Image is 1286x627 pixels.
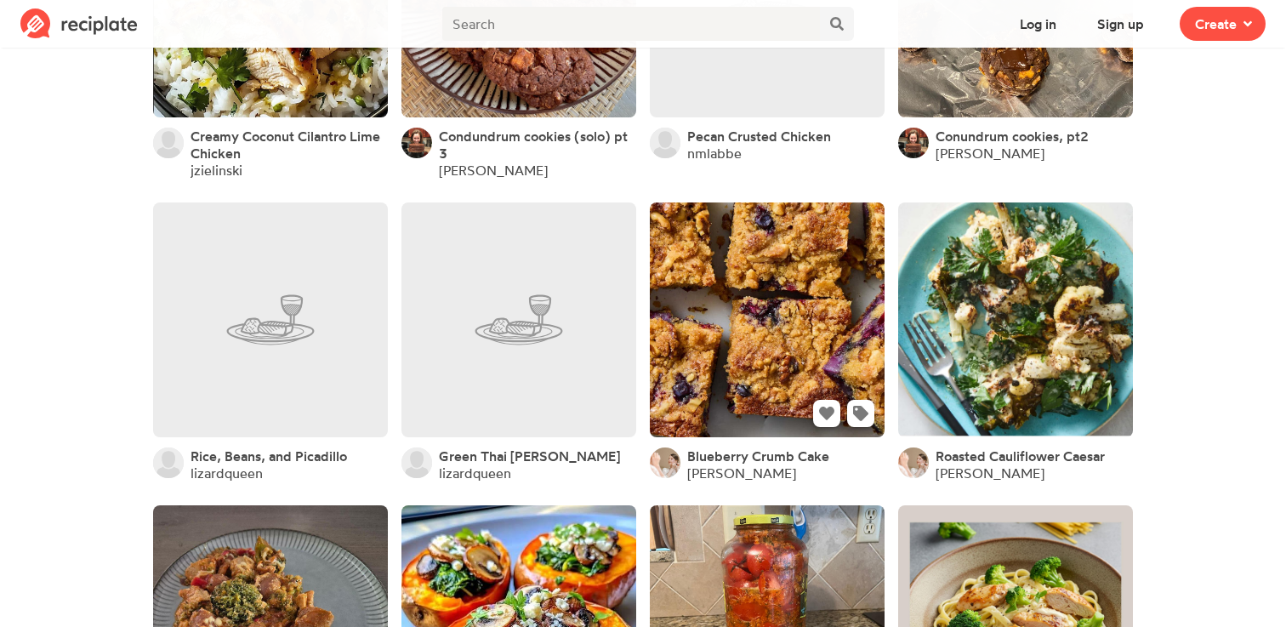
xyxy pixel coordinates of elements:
input: Search [442,7,820,41]
a: Blueberry Crumb Cake [687,447,829,465]
button: Create [1180,7,1266,41]
img: User's avatar [898,447,929,478]
a: lizardqueen [191,465,263,482]
a: jzielinski [191,162,242,179]
img: User's avatar [650,128,680,158]
a: nmlabbe [687,145,742,162]
span: Condundrum cookies (solo) pt 3 [439,128,628,162]
a: Rice, Beans, and Picadillo [191,447,347,465]
button: Log in [1004,7,1072,41]
span: Create [1195,14,1237,34]
img: User's avatar [153,447,184,478]
a: Roasted Cauliflower Caesar [936,447,1105,465]
a: Conundrum cookies, pt2 [936,128,1089,145]
img: User's avatar [898,128,929,158]
a: Creamy Coconut Cilantro Lime Chicken [191,128,388,162]
a: lizardqueen [439,465,511,482]
a: Pecan Crusted Chicken [687,128,831,145]
img: User's avatar [153,128,184,158]
a: [PERSON_NAME] [439,162,548,179]
a: [PERSON_NAME] [936,465,1044,482]
a: Condundrum cookies (solo) pt 3 [439,128,636,162]
a: [PERSON_NAME] [687,465,796,482]
img: User's avatar [650,447,680,478]
button: Sign up [1082,7,1159,41]
img: Reciplate [20,9,138,39]
a: [PERSON_NAME] [936,145,1044,162]
a: Green Thai [PERSON_NAME] [439,447,620,465]
img: User's avatar [401,447,432,478]
span: Creamy Coconut Cilantro Lime Chicken [191,128,380,162]
img: User's avatar [401,128,432,158]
